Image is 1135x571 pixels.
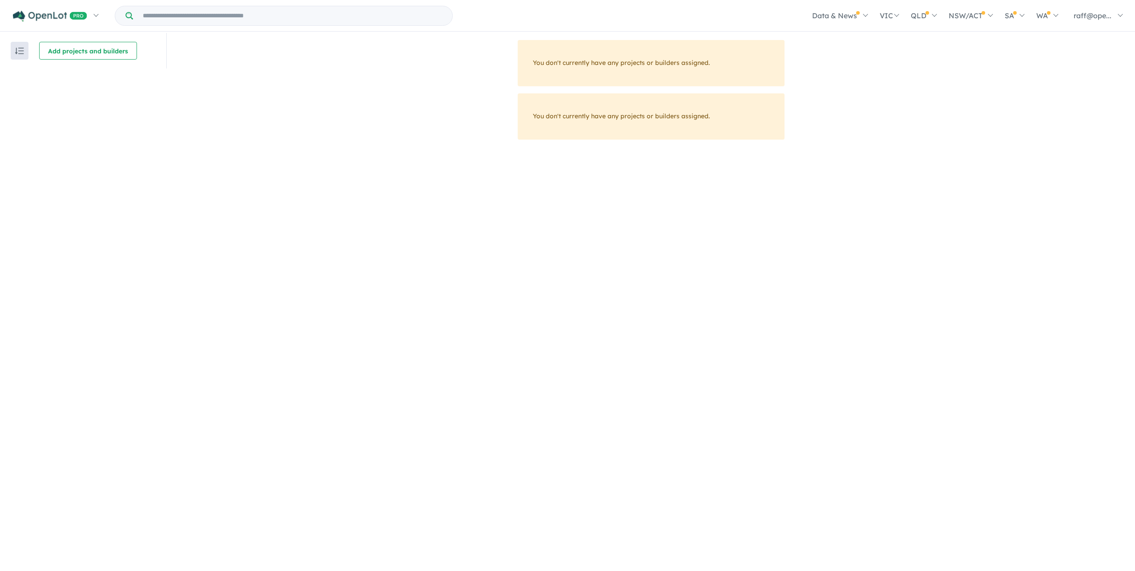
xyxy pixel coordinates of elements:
img: sort.svg [15,48,24,54]
button: Add projects and builders [39,42,137,60]
div: You don't currently have any projects or builders assigned. [518,40,785,86]
input: Try estate name, suburb, builder or developer [135,6,451,25]
div: You don't currently have any projects or builders assigned. [518,93,785,140]
span: raff@ope... [1074,11,1111,20]
img: Openlot PRO Logo White [13,11,87,22]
